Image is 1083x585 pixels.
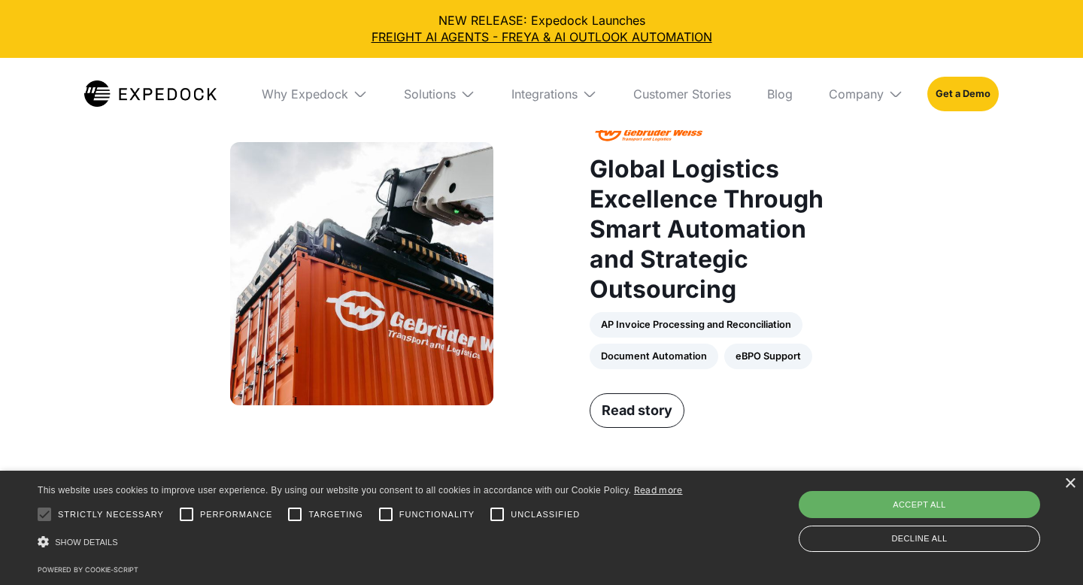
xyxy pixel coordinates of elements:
[38,485,631,496] span: This website uses cookies to improve user experience. By using our website you consent to all coo...
[817,58,915,130] div: Company
[621,58,743,130] a: Customer Stories
[404,86,456,102] div: Solutions
[200,508,273,521] span: Performance
[1064,478,1075,490] div: Close
[499,58,609,130] div: Integrations
[38,565,138,574] a: Powered by cookie-script
[1008,513,1083,585] iframe: Chat Widget
[55,538,118,547] span: Show details
[590,154,824,304] strong: Global Logistics Excellence Through Smart Automation and Strategic Outsourcing
[927,77,999,111] a: Get a Demo
[829,86,884,102] div: Company
[399,508,475,521] span: Functionality
[511,86,578,102] div: Integrations
[634,484,683,496] a: Read more
[262,86,348,102] div: Why Expedock
[799,526,1040,552] div: Decline all
[799,491,1040,518] div: Accept all
[58,508,164,521] span: Strictly necessary
[308,508,363,521] span: Targeting
[392,58,487,130] div: Solutions
[12,12,1071,46] div: NEW RELEASE: Expedock Launches
[12,29,1071,45] a: FREIGHT AI AGENTS - FREYA & AI OUTLOOK AUTOMATION
[38,532,683,553] div: Show details
[590,393,684,428] a: Read story
[250,58,380,130] div: Why Expedock
[511,508,580,521] span: Unclassified
[755,58,805,130] a: Blog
